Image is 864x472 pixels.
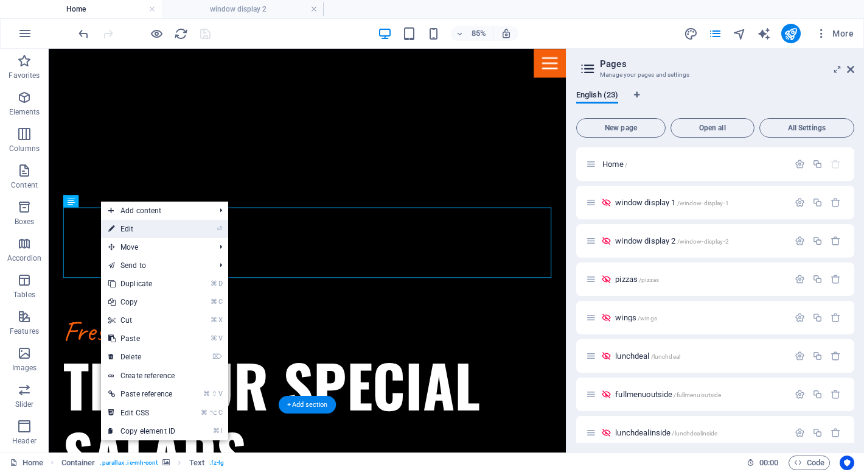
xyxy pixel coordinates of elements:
span: Add content [101,202,210,220]
i: ⌘ [211,280,217,287]
i: ⇧ [212,390,217,398]
i: X [218,316,222,324]
button: Usercentrics [840,456,854,470]
i: Pages (Ctrl+Alt+S) [708,27,722,41]
i: ⌦ [212,353,222,361]
div: Language Tabs [576,90,854,113]
i: Navigator [733,27,747,41]
span: Click to open page [615,351,680,361]
button: text_generator [757,26,772,41]
a: Click to cancel selection. Double-click to open Pages [10,456,43,470]
span: / [625,161,627,168]
div: Duplicate [812,351,823,361]
p: Images [12,363,37,373]
h3: Manage your pages and settings [600,69,830,80]
i: ⌘ [211,298,217,306]
i: C [218,409,222,417]
button: navigator [733,26,747,41]
span: Click to select. Double-click to edit [189,456,204,470]
a: ⌘⌥CEdit CSS [101,404,183,422]
a: ⌘⇧VPaste reference [101,385,183,403]
span: Click to open page [615,236,729,245]
i: Undo: Change video (Ctrl+Z) [77,27,91,41]
span: /window-display-2 [677,238,729,245]
span: Click to open page [615,390,721,399]
button: pages [708,26,723,41]
a: Create reference [101,367,228,385]
p: Slider [15,400,34,409]
button: reload [173,26,188,41]
span: /window-display-1 [677,200,729,206]
button: undo [76,26,91,41]
div: pizzas/pizzas [611,275,789,283]
span: /lunchdealinside [672,430,717,437]
i: D [218,280,222,287]
a: ⏎Edit [101,220,183,238]
i: Publish [784,27,798,41]
span: 00 00 [759,456,778,470]
i: ⌘ [211,334,217,342]
i: ⏎ [217,225,222,233]
p: Header [12,436,37,446]
span: Move [101,238,210,256]
a: Send to [101,256,210,275]
div: Settings [795,274,805,284]
span: Click to select. Double-click to edit [61,456,96,470]
span: /pizzas [639,277,659,283]
div: Duplicate [812,159,823,169]
div: Remove [831,389,841,400]
div: Settings [795,428,805,438]
span: Open all [676,124,749,132]
nav: breadcrumb [61,456,225,470]
p: Accordion [7,253,41,263]
div: Settings [795,312,805,323]
span: /lunchdeal [651,353,680,360]
i: Design (Ctrl+Alt+Y) [684,27,698,41]
div: Settings [795,159,805,169]
i: ⌘ [213,427,220,435]
div: Remove [831,274,841,284]
span: /wings [638,315,657,322]
i: I [221,427,222,435]
div: Settings [795,197,805,208]
span: Click to open page [615,198,729,207]
i: ⌘ [211,316,217,324]
p: Tables [13,290,35,300]
div: Remove [831,236,841,246]
div: The startpage cannot be deleted [831,159,841,169]
div: lunchdeal/lunchdeal [611,352,789,360]
i: This element contains a background [162,459,170,466]
a: ⌘XCut [101,311,183,329]
span: /fullmenuoutside [674,392,721,398]
span: Click to open page [602,160,627,169]
h2: Pages [600,58,854,69]
span: All Settings [765,124,849,132]
span: More [815,27,854,40]
p: Features [10,326,39,336]
i: On resize automatically adjust zoom level to fit chosen device. [501,28,512,39]
div: Duplicate [812,389,823,400]
i: V [218,390,222,398]
h6: Session time [747,456,779,470]
i: AI Writer [757,27,771,41]
div: window display 1/window-display-1 [611,199,789,206]
button: 85% [451,26,494,41]
button: Open all [671,118,754,138]
div: Duplicate [812,236,823,246]
p: Elements [9,107,40,117]
span: : [768,458,770,467]
div: Remove [831,312,841,323]
a: ⌘ICopy element ID [101,422,183,440]
p: Boxes [15,217,35,227]
h6: 85% [469,26,489,41]
div: Settings [795,351,805,361]
i: ⌘ [203,390,210,398]
i: V [218,334,222,342]
h4: window display 2 [162,2,324,16]
div: Duplicate [812,274,823,284]
div: Duplicate [812,197,823,208]
i: ⌥ [209,409,217,417]
span: New page [582,124,660,132]
span: Click to open page [615,313,657,322]
button: Code [789,456,830,470]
